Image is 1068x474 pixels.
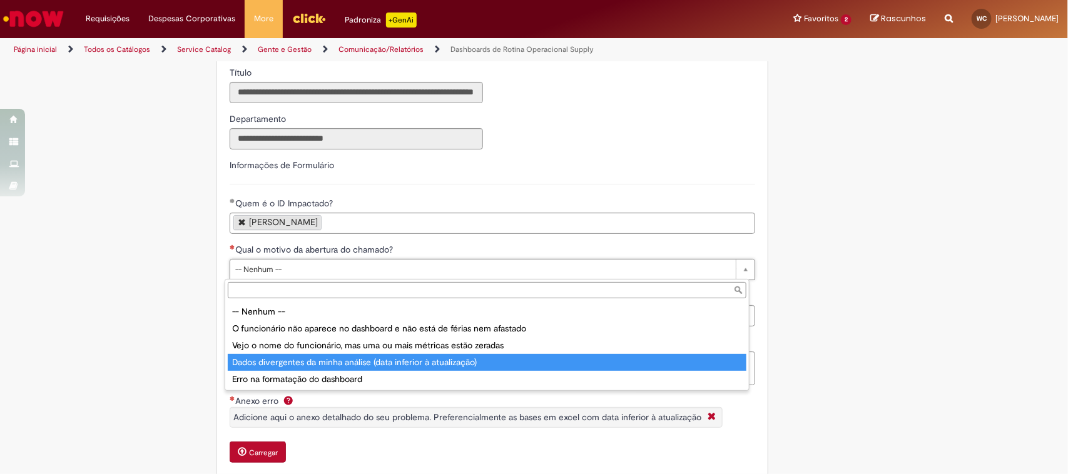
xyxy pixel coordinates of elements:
[228,320,746,337] div: O funcionário não aparece no dashboard e não está de férias nem afastado
[228,371,746,388] div: Erro na formatação do dashboard
[225,301,749,390] ul: Qual o motivo da abertura do chamado?
[228,354,746,371] div: Dados divergentes da minha análise (data inferior à atualização)
[228,303,746,320] div: -- Nenhum --
[228,337,746,354] div: Vejo o nome do funcionário, mas uma ou mais métricas estão zeradas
